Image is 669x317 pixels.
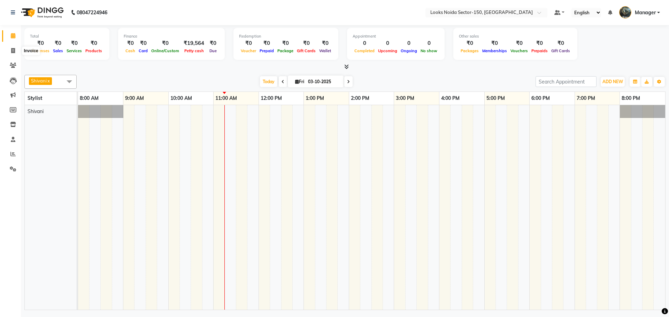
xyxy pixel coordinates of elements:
div: ₹0 [65,39,84,47]
input: Search Appointment [536,76,597,87]
img: Manager [619,6,631,18]
div: ₹0 [239,39,258,47]
span: Gift Cards [549,48,572,53]
span: Shivani [28,108,44,114]
div: 0 [419,39,439,47]
div: Appointment [353,33,439,39]
span: Sales [51,48,65,53]
span: Cash [124,48,137,53]
a: 6:00 PM [530,93,552,103]
span: Today [260,76,277,87]
div: ₹0 [137,39,149,47]
div: ₹0 [258,39,276,47]
span: Services [65,48,84,53]
span: Completed [353,48,376,53]
div: ₹0 [459,39,480,47]
div: ₹0 [317,39,333,47]
div: ₹0 [51,39,65,47]
a: 8:00 AM [78,93,100,103]
img: logo [18,3,66,22]
span: Card [137,48,149,53]
span: Shivani [31,78,47,84]
a: 9:00 AM [123,93,146,103]
span: ADD NEW [602,79,623,84]
a: 11:00 AM [214,93,239,103]
div: ₹0 [276,39,295,47]
span: Vouchers [509,48,530,53]
div: ₹0 [480,39,509,47]
span: Fri [293,79,306,84]
span: Upcoming [376,48,399,53]
span: Stylist [28,95,42,101]
div: ₹0 [84,39,104,47]
div: ₹0 [509,39,530,47]
div: Invoice [22,47,40,55]
span: Packages [459,48,480,53]
div: ₹0 [549,39,572,47]
div: Other sales [459,33,572,39]
span: Ongoing [399,48,419,53]
a: 1:00 PM [304,93,326,103]
div: Finance [124,33,219,39]
span: Gift Cards [295,48,317,53]
a: 8:00 PM [620,93,642,103]
span: Due [208,48,218,53]
a: 2:00 PM [349,93,371,103]
div: ₹0 [124,39,137,47]
div: 0 [399,39,419,47]
div: ₹0 [149,39,181,47]
b: 08047224946 [77,3,107,22]
span: Wallet [317,48,333,53]
span: Prepaids [530,48,549,53]
a: 7:00 PM [575,93,597,103]
div: ₹19,564 [181,39,207,47]
div: Total [30,33,104,39]
input: 2025-10-03 [306,77,341,87]
a: 3:00 PM [394,93,416,103]
span: Products [84,48,104,53]
a: 5:00 PM [485,93,507,103]
div: ₹0 [295,39,317,47]
div: ₹0 [30,39,51,47]
div: ₹0 [530,39,549,47]
span: Memberships [480,48,509,53]
a: x [47,78,50,84]
div: 0 [353,39,376,47]
span: Voucher [239,48,258,53]
div: ₹0 [207,39,219,47]
button: ADD NEW [601,77,625,87]
span: Prepaid [258,48,276,53]
span: No show [419,48,439,53]
span: Online/Custom [149,48,181,53]
a: 12:00 PM [259,93,284,103]
a: 4:00 PM [439,93,461,103]
span: Manager [635,9,656,16]
a: 10:00 AM [169,93,194,103]
div: Redemption [239,33,333,39]
span: Package [276,48,295,53]
span: Petty cash [183,48,206,53]
div: 0 [376,39,399,47]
